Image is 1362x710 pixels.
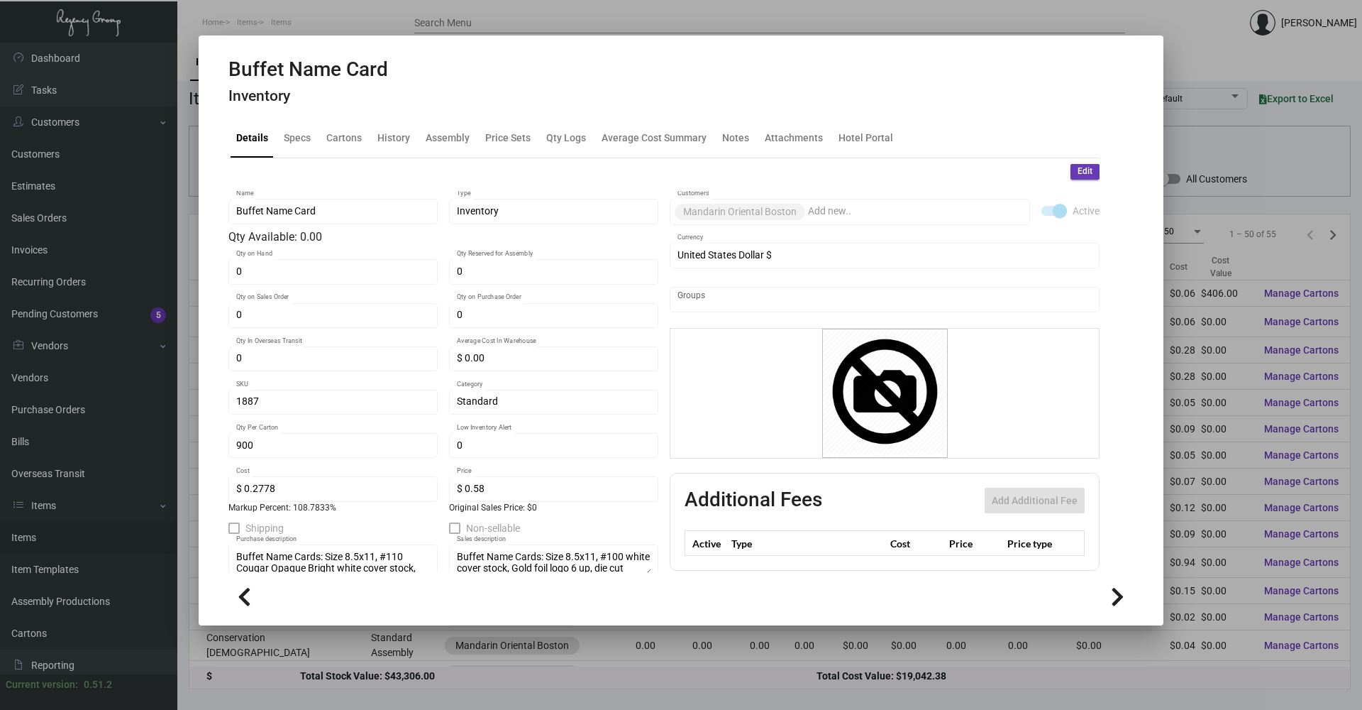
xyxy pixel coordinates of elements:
[236,131,268,146] div: Details
[765,131,823,146] div: Attachments
[985,488,1085,513] button: Add Additional Fee
[602,131,707,146] div: Average Cost Summary
[1078,165,1092,177] span: Edit
[1073,202,1100,219] span: Active
[887,531,945,556] th: Cost
[284,131,311,146] div: Specs
[838,131,893,146] div: Hotel Portal
[426,131,470,146] div: Assembly
[228,87,388,105] h4: Inventory
[84,677,112,692] div: 0.51.2
[485,131,531,146] div: Price Sets
[675,204,805,220] mat-chip: Mandarin Oriental Boston
[466,520,520,537] span: Non-sellable
[992,495,1078,506] span: Add Additional Fee
[722,131,749,146] div: Notes
[326,131,362,146] div: Cartons
[377,131,410,146] div: History
[546,131,586,146] div: Qty Logs
[808,206,1023,217] input: Add new..
[228,58,388,82] h2: Buffet Name Card
[228,229,658,246] div: Qty Available: 0.00
[6,677,78,692] div: Current version:
[685,531,729,556] th: Active
[685,488,822,513] h2: Additional Fees
[946,531,1004,556] th: Price
[1004,531,1068,556] th: Price type
[677,294,1092,305] input: Add new..
[1070,164,1100,180] button: Edit
[245,520,284,537] span: Shipping
[728,531,887,556] th: Type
